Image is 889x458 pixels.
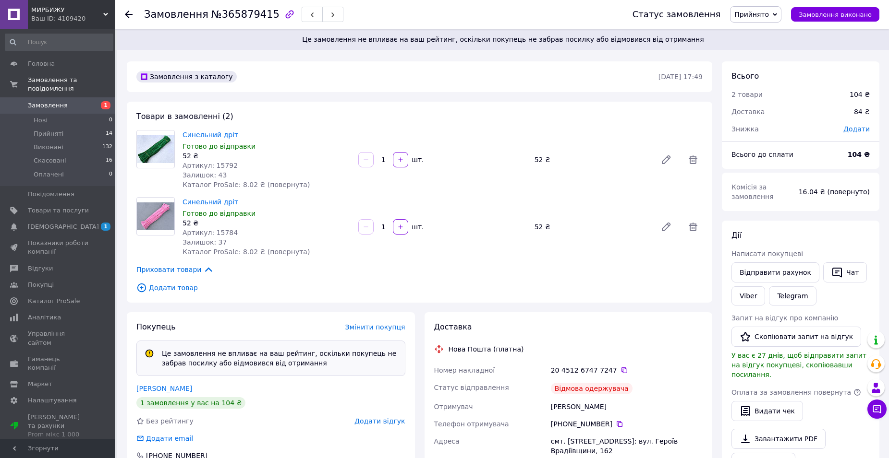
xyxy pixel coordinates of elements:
[434,403,473,411] span: Отримувач
[183,142,256,150] span: Готово до відправки
[106,129,112,138] span: 14
[867,399,887,419] button: Чат з покупцем
[731,71,759,81] span: Всього
[731,286,765,305] a: Viber
[136,71,237,82] div: Замовлення з каталогу
[731,262,819,282] button: Відправити рахунок
[731,183,774,200] span: Комісія за замовлення
[102,143,112,152] span: 132
[34,170,64,179] span: Оплачені
[136,322,176,331] span: Покупець
[434,322,472,331] span: Доставка
[28,101,68,110] span: Замовлення
[551,419,703,429] div: [PHONE_NUMBER]
[144,9,208,20] span: Замовлення
[109,170,112,179] span: 0
[137,135,174,164] img: Синельний дріт
[434,384,509,391] span: Статус відправлення
[211,9,280,20] span: №365879415
[633,10,721,19] div: Статус замовлення
[28,355,89,372] span: Гаманець компанії
[129,35,877,44] span: Це замовлення не впливає на ваш рейтинг, оскільки покупець не забрав посилку або відмовився від о...
[850,90,870,99] div: 104 ₴
[658,73,703,81] time: [DATE] 17:49
[136,282,703,293] span: Додати товар
[101,101,110,109] span: 1
[848,151,870,158] b: 104 ₴
[136,397,245,409] div: 1 замовлення у вас на 104 ₴
[799,188,870,196] span: 16.04 ₴ (повернуто)
[136,385,192,392] a: [PERSON_NAME]
[28,281,54,289] span: Покупці
[28,76,115,93] span: Замовлення та повідомлення
[446,344,526,354] div: Нова Пошта (платна)
[34,143,63,152] span: Виконані
[731,231,742,240] span: Дії
[531,153,653,166] div: 52 ₴
[848,101,876,122] div: 84 ₴
[34,129,63,138] span: Прийняті
[183,151,351,161] div: 52 ₴
[31,14,115,23] div: Ваш ID: 4109420
[731,352,866,378] span: У вас є 27 днів, щоб відправити запит на відгук покупцеві, скопіювавши посилання.
[31,6,103,14] span: МИРБИЖУ
[731,151,793,158] span: Всього до сплати
[345,323,405,331] span: Змінити покупця
[731,125,759,133] span: Знижка
[731,401,803,421] button: Видати чек
[683,150,703,169] span: Видалити
[531,220,653,234] div: 52 ₴
[769,286,816,305] a: Telegram
[5,34,113,51] input: Пошук
[183,210,256,217] span: Готово до відправки
[28,223,99,231] span: [DEMOGRAPHIC_DATA]
[823,262,867,282] button: Чат
[28,190,74,199] span: Повідомлення
[183,248,310,256] span: Каталог ProSale: 8.02 ₴ (повернута)
[28,313,61,322] span: Аналітика
[551,365,703,375] div: 20 4512 6747 7247
[434,366,495,374] span: Номер накладної
[551,383,633,394] div: Відмова одержувача
[136,264,214,275] span: Приховати товари
[145,434,194,443] div: Додати email
[183,229,238,236] span: Артикул: 15784
[183,181,310,188] span: Каталог ProSale: 8.02 ₴ (повернута)
[101,223,110,231] span: 1
[409,155,425,164] div: шт.
[146,417,194,425] span: Без рейтингу
[657,150,676,169] a: Редагувати
[791,7,879,22] button: Замовлення виконано
[549,398,705,415] div: [PERSON_NAME]
[734,11,769,18] span: Прийнято
[28,297,80,305] span: Каталог ProSale
[683,217,703,236] span: Видалити
[106,156,112,165] span: 16
[28,380,52,388] span: Маркет
[183,171,227,179] span: Залишок: 43
[731,250,803,258] span: Написати покупцеві
[799,11,872,18] span: Замовлення виконано
[434,437,460,445] span: Адреса
[34,156,66,165] span: Скасовані
[657,217,676,236] a: Редагувати
[28,59,55,68] span: Головна
[354,417,405,425] span: Додати відгук
[183,238,227,246] span: Залишок: 37
[843,125,870,133] span: Додати
[731,388,851,396] span: Оплата за замовлення повернута
[731,327,861,347] button: Скопіювати запит на відгук
[731,108,765,116] span: Доставка
[34,116,48,125] span: Нові
[136,112,233,121] span: Товари в замовленні (2)
[731,314,838,322] span: Запит на відгук про компанію
[137,202,174,231] img: Синельний дріт
[135,434,194,443] div: Додати email
[28,329,89,347] span: Управління сайтом
[158,349,401,368] div: Це замовлення не впливає на ваш рейтинг, оскільки покупець не забрав посилку або відмовився від о...
[109,116,112,125] span: 0
[125,10,133,19] div: Повернутися назад
[731,429,826,449] a: Завантажити PDF
[28,264,53,273] span: Відгуки
[28,239,89,256] span: Показники роботи компанії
